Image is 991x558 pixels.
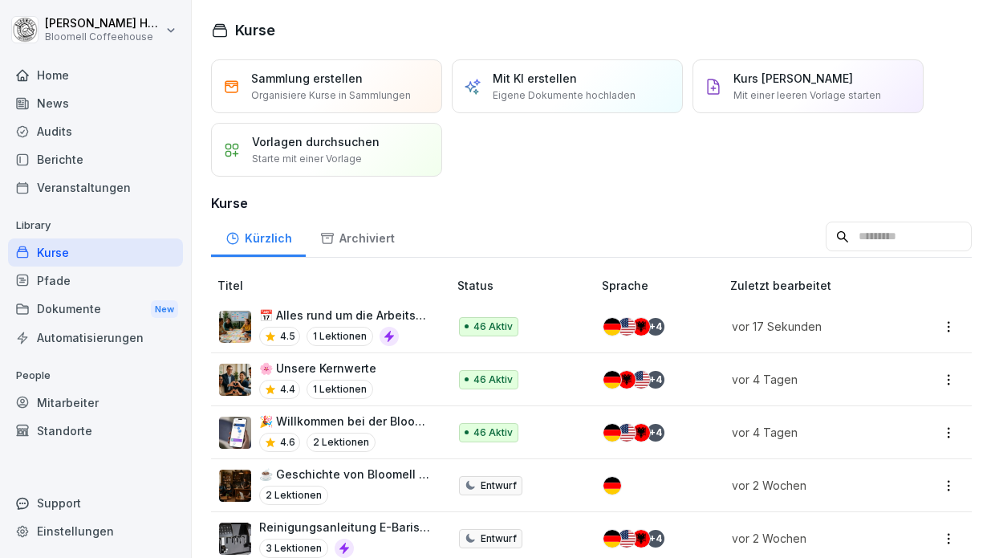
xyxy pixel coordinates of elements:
[8,145,183,173] a: Berichte
[8,267,183,295] a: Pfade
[280,435,295,450] p: 4.6
[618,530,636,548] img: us.svg
[632,371,650,389] img: us.svg
[259,360,376,377] p: 🌸 Unsere Kernwerte
[259,539,328,558] p: 3 Lektionen
[647,371,664,389] div: + 4
[8,517,183,545] a: Einstellungen
[647,424,664,442] div: + 4
[259,307,432,324] p: 📅 Alles rund um die Arbeitszeit
[481,532,517,546] p: Entwurf
[603,371,621,389] img: de.svg
[251,88,411,103] p: Organisiere Kurse in Sammlungen
[732,424,896,441] p: vor 4 Tagen
[8,173,183,202] a: Veranstaltungen
[307,327,373,346] p: 1 Lektionen
[307,380,373,399] p: 1 Lektionen
[618,318,636,336] img: us.svg
[493,88,636,103] p: Eigene Dokumente hochladen
[603,530,621,548] img: de.svg
[251,70,363,87] p: Sammlung erstellen
[493,70,577,87] p: Mit KI erstellen
[603,477,621,495] img: de.svg
[259,486,328,505] p: 2 Lektionen
[217,277,451,294] p: Titel
[603,424,621,442] img: de.svg
[647,530,664,548] div: + 4
[8,117,183,145] a: Audits
[259,519,432,536] p: Reinigungsanleitung E-Barista Espressomaschine
[8,324,183,352] a: Automatisierungen
[235,19,275,41] h1: Kurse
[732,530,896,547] p: vor 2 Wochen
[473,373,513,387] p: 46 Aktiv
[252,133,380,150] p: Vorlagen durchsuchen
[45,17,162,31] p: [PERSON_NAME] Häfeli
[647,318,664,336] div: + 4
[8,389,183,417] a: Mitarbeiter
[8,61,183,89] a: Home
[307,433,376,452] p: 2 Lektionen
[259,466,432,483] p: ☕ Geschichte von Bloomell Coffeehouse
[602,277,724,294] p: Sprache
[219,417,251,449] img: b4eu0mai1tdt6ksd7nlke1so.png
[733,88,881,103] p: Mit einer leeren Vorlage starten
[732,371,896,388] p: vor 4 Tagen
[8,238,183,267] a: Kurse
[632,424,650,442] img: al.svg
[732,318,896,335] p: vor 17 Sekunden
[219,364,251,396] img: o42vw9ktpcd1ki1r1pbdchka.png
[45,31,162,43] p: Bloomell Coffeehouse
[632,530,650,548] img: al.svg
[481,479,517,493] p: Entwurf
[280,329,295,344] p: 4.5
[306,216,408,257] a: Archiviert
[219,523,251,555] img: u02agwowfwjnmbk66zgwku1c.png
[618,424,636,442] img: us.svg
[730,277,915,294] p: Zuletzt bearbeitet
[457,277,595,294] p: Status
[8,89,183,117] a: News
[151,300,178,319] div: New
[8,295,183,324] div: Dokumente
[219,311,251,343] img: cu3wmzzldktk4qspvjr6yacu.png
[8,295,183,324] a: DokumenteNew
[8,489,183,517] div: Support
[8,417,183,445] a: Standorte
[632,318,650,336] img: al.svg
[473,320,513,334] p: 46 Aktiv
[259,413,432,430] p: 🎉 Willkommen bei der Bloomell Academy!
[473,426,513,440] p: 46 Aktiv
[8,213,183,238] p: Library
[732,477,896,494] p: vor 2 Wochen
[603,318,621,336] img: de.svg
[280,382,295,397] p: 4.4
[733,70,853,87] p: Kurs [PERSON_NAME]
[211,216,306,257] a: Kürzlich
[8,363,183,389] p: People
[618,371,636,389] img: al.svg
[211,193,972,213] h3: Kurse
[252,152,362,166] p: Starte mit einer Vorlage
[219,470,251,502] img: xvq18y18jdcw5079s4etedmq.png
